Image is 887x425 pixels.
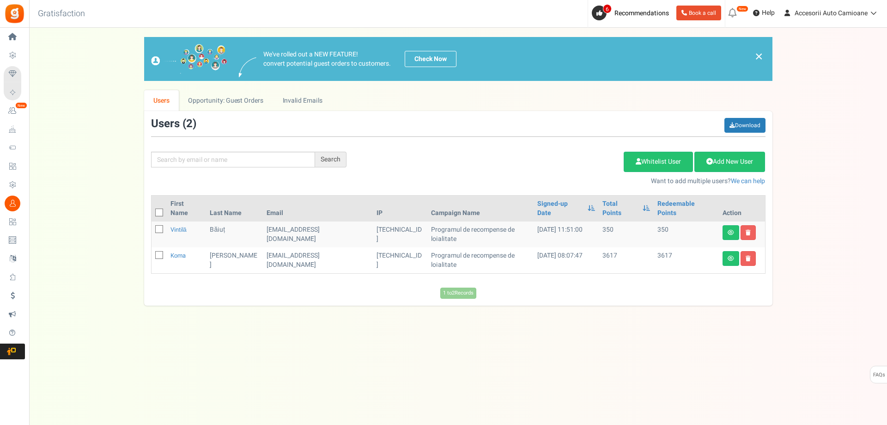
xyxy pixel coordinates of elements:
a: We can help [731,176,765,186]
td: [DATE] 08:07:47 [534,247,599,273]
td: 3617 [654,247,719,273]
a: Vintilă [170,225,187,234]
td: 350 [654,222,719,247]
td: [TECHNICAL_ID] [373,247,427,273]
td: [DATE] 11:51:00 [534,222,599,247]
i: View details [728,256,734,261]
span: Recommendations [614,8,669,18]
div: Search [315,152,346,167]
td: [EMAIL_ADDRESS][DOMAIN_NAME] [263,222,373,247]
p: Want to add multiple users? [360,177,765,186]
th: Action [719,196,765,222]
td: [TECHNICAL_ID] [373,222,427,247]
span: FAQs [873,366,885,384]
a: Help [749,6,778,20]
a: Invalid Emails [273,90,332,111]
span: Help [759,8,775,18]
input: Search by email or name [151,152,315,167]
span: Accesorii Auto Camioane [795,8,868,18]
td: 3617 [599,247,654,273]
td: 350 [599,222,654,247]
em: New [15,102,27,109]
a: Total Points [602,199,638,218]
a: Opportunity: Guest Orders [179,90,273,111]
a: Koma [170,251,186,260]
i: Delete user [746,230,751,235]
span: 2 [186,116,193,132]
th: First Name [167,196,207,222]
a: Redeemable Points [657,199,715,218]
img: Gratisfaction [4,3,25,24]
p: We've rolled out a NEW FEATURE! convert potential guest orders to customers. [263,50,391,68]
th: Last Name [206,196,263,222]
img: images [151,44,227,74]
td: Băiuț [206,222,263,247]
th: Campaign Name [427,196,534,222]
td: Programul de recompense de loialitate [427,222,534,247]
em: New [736,6,748,12]
a: New [4,103,25,119]
td: Programul de recompense de loialitate [427,247,534,273]
a: Book a call [676,6,721,20]
h3: Gratisfaction [28,5,95,23]
a: Check Now [405,51,456,67]
td: administrator [263,247,373,273]
i: Delete user [746,256,751,261]
a: Signed-up Date [537,199,583,218]
img: images [239,57,256,77]
a: Users [144,90,179,111]
span: 6 [603,4,612,13]
i: View details [728,230,734,235]
a: Whitelist User [624,152,693,172]
a: 6 Recommendations [592,6,673,20]
td: [PERSON_NAME] [206,247,263,273]
a: Add New User [694,152,765,172]
h3: Users ( ) [151,118,196,130]
a: Download [724,118,765,133]
th: IP [373,196,427,222]
a: × [755,51,763,62]
th: Email [263,196,373,222]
